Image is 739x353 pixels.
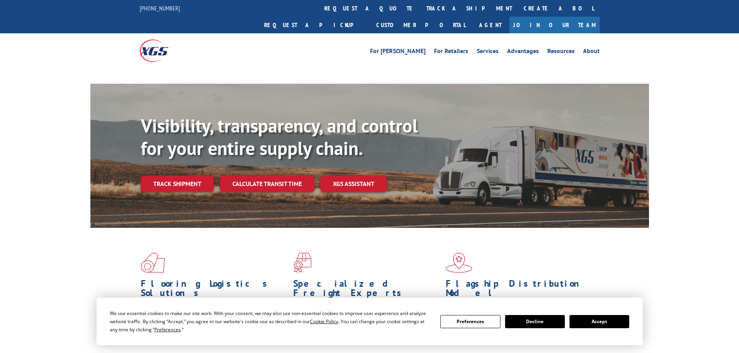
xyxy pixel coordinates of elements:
[110,309,431,334] div: We use essential cookies to make our site work. With your consent, we may also use non-essential ...
[220,176,314,192] a: Calculate transit time
[141,176,214,192] a: Track shipment
[509,17,600,33] a: Join Our Team
[154,326,181,333] span: Preferences
[97,298,643,345] div: Cookie Consent Prompt
[293,279,440,301] h1: Specialized Freight Experts
[471,17,509,33] a: Agent
[440,315,500,328] button: Preferences
[505,315,565,328] button: Decline
[370,48,426,57] a: For [PERSON_NAME]
[547,48,575,57] a: Resources
[258,17,370,33] a: Request a pickup
[141,114,418,160] b: Visibility, transparency, and control for your entire supply chain.
[141,253,165,273] img: xgs-icon-total-supply-chain-intelligence-red
[310,318,338,325] span: Cookie Policy
[583,48,600,57] a: About
[446,253,472,273] img: xgs-icon-flagship-distribution-model-red
[370,17,471,33] a: Customer Portal
[320,176,387,192] a: XGS ASSISTANT
[434,48,468,57] a: For Retailers
[446,279,592,301] h1: Flagship Distribution Model
[140,4,180,12] a: [PHONE_NUMBER]
[141,279,287,301] h1: Flooring Logistics Solutions
[569,315,629,328] button: Accept
[293,253,312,273] img: xgs-icon-focused-on-flooring-red
[507,48,539,57] a: Advantages
[477,48,498,57] a: Services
